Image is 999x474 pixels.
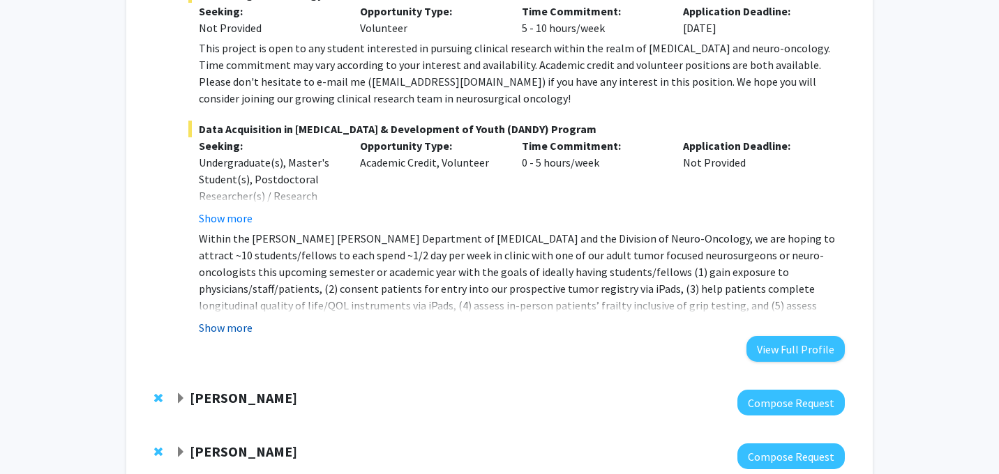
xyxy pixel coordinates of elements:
[746,336,845,362] button: View Full Profile
[673,3,834,36] div: [DATE]
[190,443,297,460] strong: [PERSON_NAME]
[154,446,163,457] span: Remove Elena Ghotbi from bookmarks
[199,154,340,238] div: Undergraduate(s), Master's Student(s), Postdoctoral Researcher(s) / Research Staff, Medical Resid...
[522,137,663,154] p: Time Commitment:
[199,3,340,20] p: Seeking:
[350,3,511,36] div: Volunteer
[737,390,845,415] button: Compose Request to Elia Duh
[10,411,59,464] iframe: Chat
[199,40,845,107] div: This project is open to any student interested in pursuing clinical research within the realm of ...
[683,3,824,20] p: Application Deadline:
[683,137,824,154] p: Application Deadline:
[199,137,340,154] p: Seeking:
[350,137,511,227] div: Academic Credit, Volunteer
[188,121,845,137] span: Data Acquisition in [MEDICAL_DATA] & Development of Youth (DANDY) Program
[190,389,297,406] strong: [PERSON_NAME]
[175,447,186,458] span: Expand Elena Ghotbi Bookmark
[175,393,186,404] span: Expand Elia Duh Bookmark
[673,137,834,227] div: Not Provided
[737,443,845,469] button: Compose Request to Elena Ghotbi
[199,210,253,227] button: Show more
[154,392,163,404] span: Remove Elia Duh from bookmarks
[199,230,845,330] p: Within the [PERSON_NAME] [PERSON_NAME] Department of [MEDICAL_DATA] and the Division of Neuro-Onc...
[511,137,673,227] div: 0 - 5 hours/week
[360,137,501,154] p: Opportunity Type:
[199,319,253,336] button: Show more
[511,3,673,36] div: 5 - 10 hours/week
[199,20,340,36] div: Not Provided
[522,3,663,20] p: Time Commitment:
[360,3,501,20] p: Opportunity Type:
